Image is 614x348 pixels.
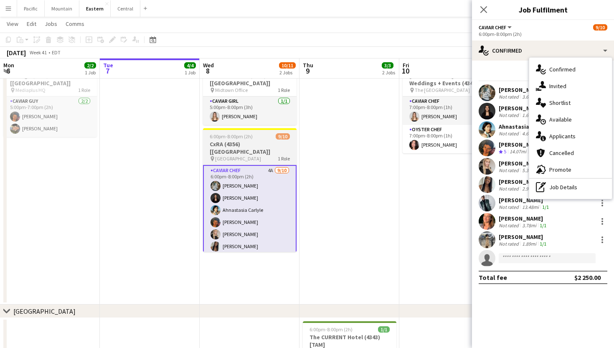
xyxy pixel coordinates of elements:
[3,18,22,29] a: View
[52,49,61,56] div: EDT
[15,87,46,93] span: Mediaplus HQ
[542,204,549,210] app-skills-label: 1/1
[549,82,566,90] span: Invited
[549,116,572,123] span: Available
[499,185,520,192] div: Not rated
[215,155,261,162] span: [GEOGRAPHIC_DATA]
[499,222,520,229] div: Not rated
[479,273,507,282] div: Total fee
[479,31,607,37] div: 6:00pm-8:00pm (2h)
[203,61,214,69] span: Wed
[479,24,506,30] span: Caviar Chef
[540,241,546,247] app-skills-label: 1/1
[529,179,612,196] div: Job Details
[103,61,113,69] span: Tue
[210,133,253,140] span: 6:00pm-8:00pm (2h)
[276,133,290,140] span: 9/10
[78,87,90,93] span: 1 Role
[62,18,88,29] a: Comms
[499,112,520,118] div: Not rated
[3,61,14,69] span: Mon
[215,87,248,93] span: Midtown Office
[549,66,576,73] span: Confirmed
[520,204,540,210] div: 13.48mi
[574,273,601,282] div: $2 250.00
[85,69,96,76] div: 1 Job
[499,86,548,94] div: [PERSON_NAME]
[378,326,390,333] span: 1/1
[45,0,79,17] button: Mountain
[499,130,520,137] div: Not rated
[403,60,496,153] app-job-card: 7:00pm-8:00pm (1h)2/2[PERSON_NAME] Street Weddings + Events (4341) [[GEOGRAPHIC_DATA]] The [GEOGR...
[278,155,290,162] span: 1 Role
[520,185,538,192] div: 2.95mi
[520,94,538,100] div: 3.62mi
[403,61,409,69] span: Fri
[184,62,196,69] span: 4/4
[472,41,614,61] div: Confirmed
[279,69,295,76] div: 2 Jobs
[382,62,393,69] span: 3/3
[111,0,140,17] button: Central
[3,97,97,137] app-card-role: Caviar Guy2/25:00pm-7:00pm (2h)[PERSON_NAME][PERSON_NAME]
[203,128,297,252] app-job-card: 6:00pm-8:00pm (2h)9/10CxRA (4356) [[GEOGRAPHIC_DATA]] [GEOGRAPHIC_DATA]1 RoleCaviar Chef4A9/106:0...
[203,97,297,125] app-card-role: Caviar Girl1/15:00pm-8:00pm (3h)[PERSON_NAME]
[3,60,97,137] app-job-card: 5:00pm-7:00pm (2h)2/2Elevage (4369) [[GEOGRAPHIC_DATA]] Mediaplus HQ1 RoleCaviar Guy2/25:00pm-7:0...
[549,166,571,173] span: Promote
[303,61,313,69] span: Thu
[415,87,470,93] span: The [GEOGRAPHIC_DATA]
[41,18,61,29] a: Jobs
[499,123,549,130] div: Ahnastasia Carlyle
[302,66,313,76] span: 9
[203,72,297,87] h3: Friend of Chef (4372) [[GEOGRAPHIC_DATA]]
[508,148,528,155] div: 14.07mi
[499,241,520,247] div: Not rated
[45,20,57,28] span: Jobs
[499,215,548,222] div: [PERSON_NAME]
[520,167,538,173] div: 5.38mi
[403,72,496,87] h3: [PERSON_NAME] Street Weddings + Events (4341) [[GEOGRAPHIC_DATA]]
[203,165,297,304] app-card-role: Caviar Chef4A9/106:00pm-8:00pm (2h)[PERSON_NAME][PERSON_NAME]Ahnastasia Carlyle[PERSON_NAME][PERS...
[382,69,395,76] div: 2 Jobs
[549,99,571,107] span: Shortlist
[28,49,48,56] span: Week 41
[499,196,551,204] div: [PERSON_NAME]
[203,140,297,155] h3: CxRA (4356) [[GEOGRAPHIC_DATA]]
[520,241,538,247] div: 1.89mi
[27,20,36,28] span: Edit
[499,160,548,167] div: [PERSON_NAME]
[472,4,614,15] h3: Job Fulfilment
[7,48,26,57] div: [DATE]
[499,141,543,148] div: [PERSON_NAME]
[403,97,496,125] app-card-role: Caviar Chef1/17:00pm-8:00pm (1h)[PERSON_NAME]
[202,66,214,76] span: 8
[7,20,18,28] span: View
[401,66,409,76] span: 10
[17,0,45,17] button: Pacific
[203,60,297,125] app-job-card: 5:00pm-8:00pm (3h)1/1Friend of Chef (4372) [[GEOGRAPHIC_DATA]] Midtown Office1 RoleCaviar Girl1/1...
[504,148,506,155] span: 5
[2,66,14,76] span: 6
[278,87,290,93] span: 1 Role
[66,20,84,28] span: Comms
[279,62,296,69] span: 10/11
[403,125,496,153] app-card-role: Oyster Chef1/17:00pm-8:00pm (1h)[PERSON_NAME]
[540,222,546,229] app-skills-label: 1/1
[23,18,40,29] a: Edit
[499,204,520,210] div: Not rated
[549,132,576,140] span: Applicants
[310,326,353,333] span: 6:00pm-8:00pm (2h)
[499,167,520,173] div: Not rated
[479,24,513,30] button: Caviar Chef
[520,112,538,118] div: 1.69mi
[13,307,76,315] div: [GEOGRAPHIC_DATA]
[84,62,96,69] span: 2/2
[520,130,535,137] div: 4.6mi
[549,149,574,157] span: Cancelled
[499,178,548,185] div: [PERSON_NAME]
[3,72,97,87] h3: Elevage (4369) [[GEOGRAPHIC_DATA]]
